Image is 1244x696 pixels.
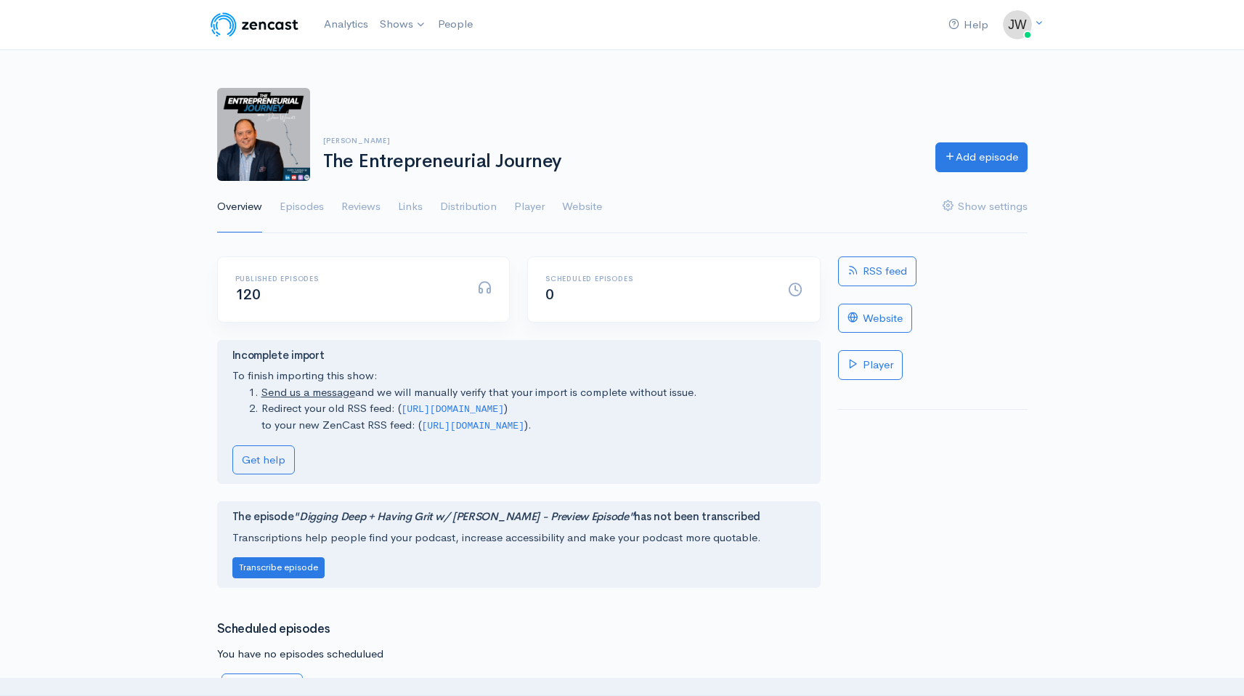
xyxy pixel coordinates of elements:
a: Player [514,181,545,233]
li: and we will manually verify that your import is complete without issue. [261,384,805,401]
a: Add episode [935,142,1028,172]
p: You have no episodes schedulued [217,646,821,663]
h6: Published episodes [235,275,460,283]
a: Show settings [943,181,1028,233]
a: Help [943,9,994,41]
a: Distribution [440,181,497,233]
a: Transcribe episode [232,559,325,573]
p: Transcriptions help people find your podcast, increase accessibility and make your podcast more q... [232,530,805,546]
h4: Incomplete import [232,349,805,362]
a: Shows [374,9,432,41]
span: 0 [545,286,554,304]
h6: [PERSON_NAME] [323,137,918,145]
h4: The episode has not been transcribed [232,511,805,523]
h6: Scheduled episodes [545,275,771,283]
a: Analytics [318,9,374,40]
div: To finish importing this show: [232,349,805,474]
a: People [432,9,479,40]
a: Website [838,304,912,333]
i: "Digging Deep + Having Grit w/ [PERSON_NAME] - Preview Episode" [293,509,634,523]
a: Get help [232,445,295,475]
h3: Scheduled episodes [217,623,821,636]
a: Website [562,181,602,233]
a: Player [838,350,903,380]
a: Links [398,181,423,233]
li: Redirect your old RSS feed: ( ) to your new ZenCast RSS feed: ( ). [261,400,805,433]
h1: The Entrepreneurial Journey [323,151,918,172]
a: Send us a message [261,385,355,399]
img: ZenCast Logo [208,10,301,39]
a: Overview [217,181,262,233]
a: RSS feed [838,256,916,286]
a: Reviews [341,181,381,233]
code: [URL][DOMAIN_NAME] [402,404,505,415]
span: 120 [235,286,261,304]
a: Episodes [280,181,324,233]
code: [URL][DOMAIN_NAME] [422,421,525,432]
button: Transcribe episode [232,557,325,578]
img: ... [1003,10,1032,39]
